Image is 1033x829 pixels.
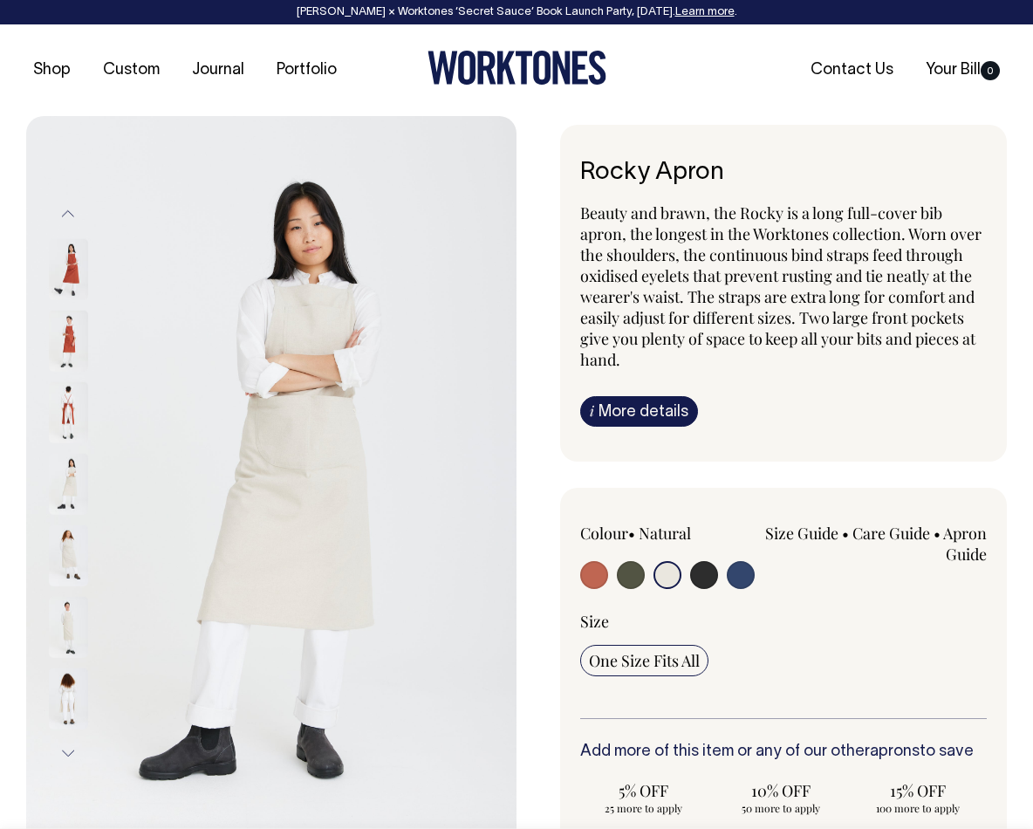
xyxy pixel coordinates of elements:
a: Journal [185,56,251,85]
a: Custom [96,56,167,85]
span: 25 more to apply [589,801,698,815]
a: Your Bill0 [919,56,1007,85]
a: Contact Us [804,56,900,85]
a: Portfolio [270,56,344,85]
span: • [934,523,941,544]
a: aprons [870,744,920,759]
input: One Size Fits All [580,645,708,676]
button: Next [55,734,81,773]
input: 5% OFF 25 more to apply [580,775,707,820]
span: 100 more to apply [864,801,973,815]
h6: Rocky Apron [580,160,987,187]
label: Natural [639,523,691,544]
button: Previous [55,195,81,234]
span: 15% OFF [864,780,973,801]
span: • [628,523,635,544]
div: Colour [580,523,742,544]
a: Learn more [675,7,735,17]
a: Apron Guide [943,523,987,565]
input: 15% OFF 100 more to apply [855,775,982,820]
a: iMore details [580,396,698,427]
span: One Size Fits All [589,650,700,671]
img: rust [49,238,88,299]
span: 0 [981,61,1000,80]
span: 10% OFF [726,780,835,801]
input: 10% OFF 50 more to apply [717,775,844,820]
span: • [842,523,849,544]
a: Size Guide [765,523,838,544]
img: natural [49,596,88,657]
div: Size [580,611,987,632]
a: Care Guide [852,523,930,544]
img: natural [49,524,88,586]
span: 50 more to apply [726,801,835,815]
h6: Add more of this item or any of our other to save [580,743,987,761]
div: [PERSON_NAME] × Worktones ‘Secret Sauce’ Book Launch Party, [DATE]. . [17,6,1016,18]
span: i [590,401,594,420]
img: rust [49,381,88,442]
img: rust [49,310,88,371]
span: Beauty and brawn, the Rocky is a long full-cover bib apron, the longest in the Worktones collecti... [580,202,982,370]
img: natural [49,453,88,514]
span: 5% OFF [589,780,698,801]
img: natural [49,668,88,729]
a: Shop [26,56,78,85]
